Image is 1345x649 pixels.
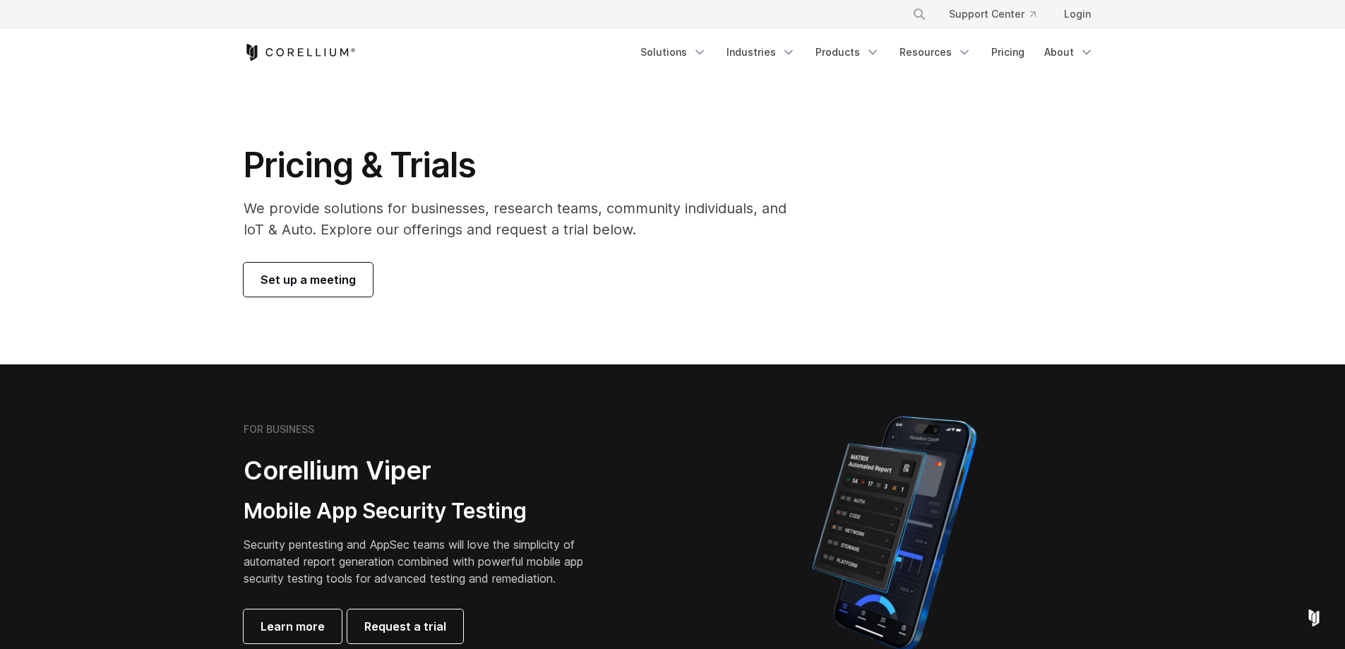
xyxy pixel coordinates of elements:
span: Request a trial [364,618,446,635]
h6: FOR BUSINESS [244,423,314,436]
a: Login [1053,1,1102,27]
a: Request a trial [347,609,463,643]
a: Resources [891,40,980,65]
a: Pricing [983,40,1033,65]
span: Learn more [261,618,325,635]
button: Search [907,1,932,27]
a: Products [807,40,888,65]
a: Set up a meeting [244,263,373,297]
h3: Mobile App Security Testing [244,498,605,525]
h2: Corellium Viper [244,455,605,487]
h1: Pricing & Trials [244,144,806,186]
span: Set up a meeting [261,271,356,288]
a: Learn more [244,609,342,643]
a: About [1036,40,1102,65]
div: Navigation Menu [632,40,1102,65]
div: Open Intercom Messenger [1297,601,1331,635]
a: Corellium Home [244,44,356,61]
a: Support Center [938,1,1047,27]
p: We provide solutions for businesses, research teams, community individuals, and IoT & Auto. Explo... [244,198,806,240]
div: Navigation Menu [895,1,1102,27]
p: Security pentesting and AppSec teams will love the simplicity of automated report generation comb... [244,536,605,587]
a: Solutions [632,40,715,65]
a: Industries [718,40,804,65]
